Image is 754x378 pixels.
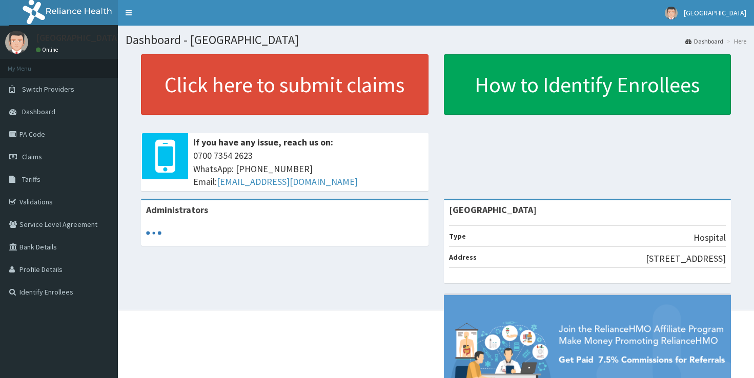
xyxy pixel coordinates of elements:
img: User Image [5,31,28,54]
p: [GEOGRAPHIC_DATA] [36,33,120,43]
b: Address [449,253,477,262]
a: Click here to submit claims [141,54,429,115]
li: Here [724,37,746,46]
span: Tariffs [22,175,40,184]
strong: [GEOGRAPHIC_DATA] [449,204,537,216]
span: 0700 7354 2623 WhatsApp: [PHONE_NUMBER] Email: [193,149,423,188]
a: Dashboard [685,37,723,46]
a: [EMAIL_ADDRESS][DOMAIN_NAME] [217,176,358,187]
h1: Dashboard - [GEOGRAPHIC_DATA] [126,33,746,47]
span: Switch Providers [22,85,74,94]
span: [GEOGRAPHIC_DATA] [684,8,746,17]
span: Claims [22,152,42,161]
span: Dashboard [22,107,55,116]
b: Administrators [146,204,208,216]
b: Type [449,232,466,241]
img: User Image [665,7,678,19]
svg: audio-loading [146,225,161,241]
b: If you have any issue, reach us on: [193,136,333,148]
p: [STREET_ADDRESS] [646,252,726,265]
a: How to Identify Enrollees [444,54,731,115]
p: Hospital [694,231,726,244]
a: Online [36,46,60,53]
